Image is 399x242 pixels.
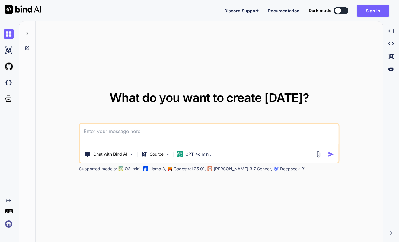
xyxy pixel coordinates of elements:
[280,166,306,172] p: Deepseek R1
[119,166,123,171] img: GPT-4
[274,166,279,171] img: claude
[4,78,14,88] img: darkCloudIdeIcon
[328,151,334,157] img: icon
[224,8,259,13] span: Discord Support
[165,152,171,157] img: Pick Models
[208,166,212,171] img: claude
[150,151,164,157] p: Source
[268,8,300,13] span: Documentation
[185,151,211,157] p: GPT-4o min..
[143,166,148,171] img: Llama2
[79,166,117,172] p: Supported models:
[357,5,389,17] button: Sign in
[309,8,331,14] span: Dark mode
[214,166,272,172] p: [PERSON_NAME] 3.7 Sonnet,
[5,5,41,14] img: Bind AI
[4,29,14,39] img: chat
[315,151,322,158] img: attachment
[177,151,183,157] img: GPT-4o mini
[110,90,309,105] span: What do you want to create [DATE]?
[174,166,206,172] p: Codestral 25.01,
[4,45,14,55] img: ai-studio
[125,166,142,172] p: O3-mini,
[268,8,300,14] button: Documentation
[224,8,259,14] button: Discord Support
[149,166,166,172] p: Llama 3,
[129,152,134,157] img: Pick Tools
[168,167,172,171] img: Mistral-AI
[4,61,14,72] img: githubLight
[93,151,127,157] p: Chat with Bind AI
[4,219,14,229] img: signin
